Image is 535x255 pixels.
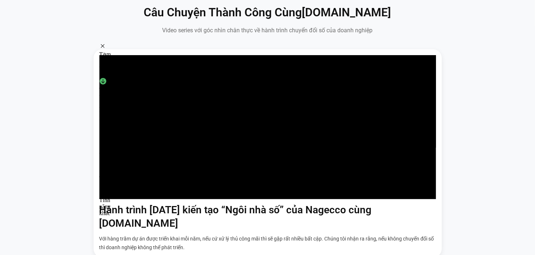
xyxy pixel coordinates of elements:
p: Với hàng trăm dự án được triển khai mỗi năm, nếu cứ xử lý thủ công mãi thì sẽ gặp rất nhiều bất c... [99,234,436,252]
p: Video series với góc nhìn chân thực về hành trình chuyển đổi số của doanh nghiệp [94,26,442,35]
h2: Câu Chuyện Thành Công Cùng [94,5,442,20]
iframe: Hành trình 6 năm kiến tạo "Ngôi nhà số" của Nagecco cùng Base.vn [99,55,436,200]
a: Hành trình [DATE] kiến tạo “Ngôi nhà số” của Nagecco cùng [DOMAIN_NAME] [99,204,372,229]
a: [DOMAIN_NAME] [302,5,391,19]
